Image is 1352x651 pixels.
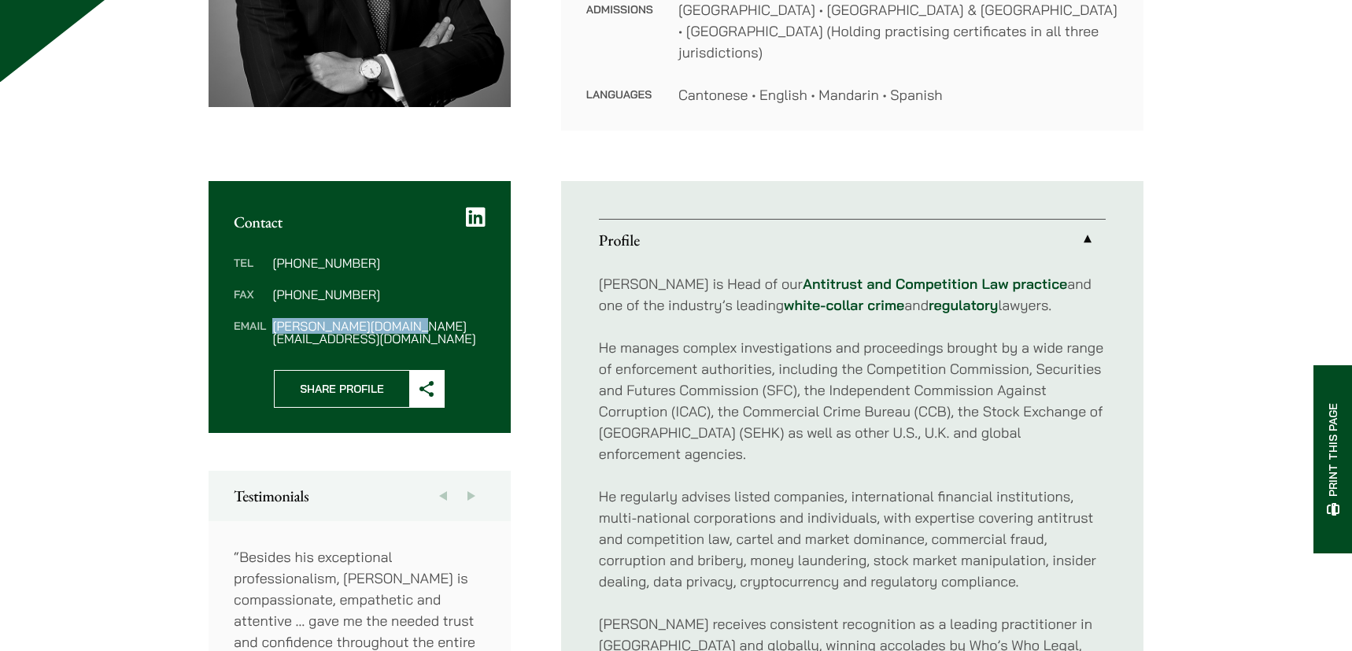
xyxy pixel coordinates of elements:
dt: Fax [234,288,266,320]
p: [PERSON_NAME] is Head of our and one of the industry’s leading and lawyers. [599,273,1106,316]
dt: Email [234,320,266,345]
p: He manages complex investigations and proceedings brought by a wide range of enforcement authorit... [599,337,1106,464]
a: white-collar crime [784,296,904,314]
a: Profile [599,220,1106,261]
button: Next [457,471,486,521]
h2: Contact [234,213,486,231]
h2: Testimonials [234,486,486,505]
dt: Tel [234,257,266,288]
dd: Cantonese • English • Mandarin • Spanish [678,84,1118,105]
button: Share Profile [274,370,445,408]
dd: [PHONE_NUMBER] [272,288,485,301]
button: Previous [429,471,457,521]
a: regulatory [929,296,998,314]
dd: [PHONE_NUMBER] [272,257,485,269]
a: Antitrust and Competition Law practice [803,275,1067,293]
dd: [PERSON_NAME][DOMAIN_NAME][EMAIL_ADDRESS][DOMAIN_NAME] [272,320,485,345]
dt: Languages [586,84,653,105]
span: Share Profile [275,371,409,407]
a: LinkedIn [466,206,486,228]
p: He regularly advises listed companies, international financial institutions, multi-national corpo... [599,486,1106,592]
